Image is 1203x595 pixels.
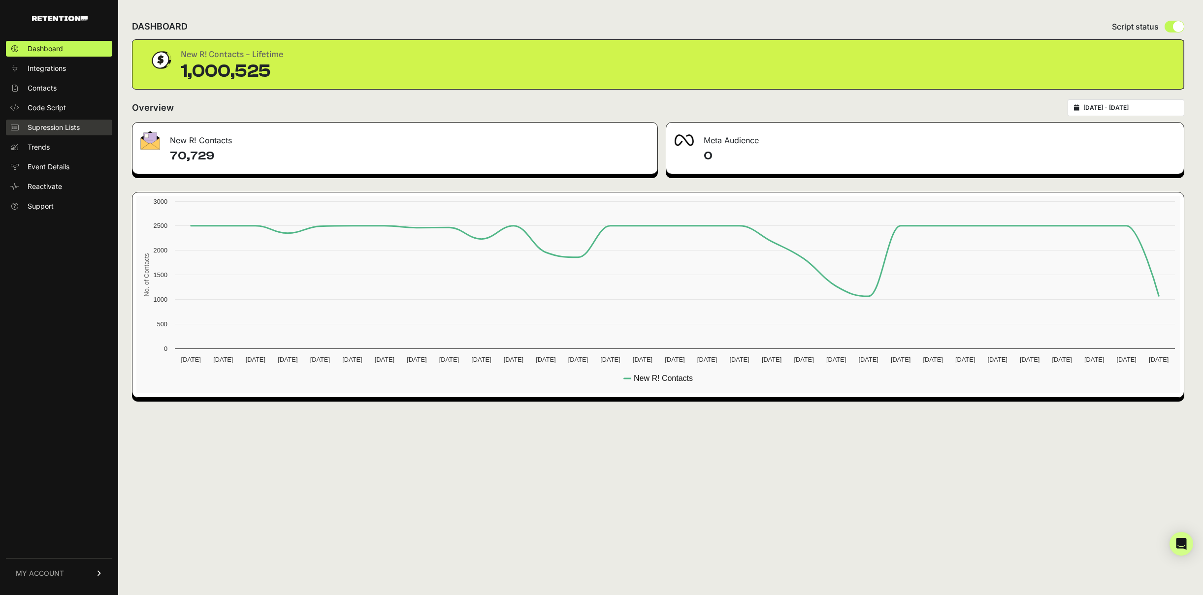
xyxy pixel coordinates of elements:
h2: DASHBOARD [132,20,188,33]
span: Reactivate [28,182,62,191]
h4: 70,729 [170,148,650,164]
text: [DATE] [471,356,491,363]
text: [DATE] [858,356,878,363]
img: Retention.com [32,16,88,21]
img: fa-envelope-19ae18322b30453b285274b1b8af3d052b27d846a4fbe8435d1a52b978f639a2.png [140,131,160,150]
text: [DATE] [826,356,846,363]
div: New R! Contacts - Lifetime [181,48,283,62]
text: [DATE] [1020,356,1040,363]
text: [DATE] [1052,356,1072,363]
img: dollar-coin-05c43ed7efb7bc0c12610022525b4bbbb207c7efeef5aecc26f025e68dcafac9.png [148,48,173,72]
span: Contacts [28,83,57,93]
text: [DATE] [762,356,781,363]
text: [DATE] [342,356,362,363]
text: [DATE] [794,356,813,363]
h2: Overview [132,101,174,115]
text: New R! Contacts [634,374,693,382]
a: Support [6,198,112,214]
span: Supression Lists [28,123,80,132]
text: [DATE] [988,356,1008,363]
span: Script status [1112,21,1159,32]
a: Trends [6,139,112,155]
span: MY ACCOUNT [16,568,64,578]
text: [DATE] [213,356,233,363]
text: [DATE] [439,356,459,363]
text: 0 [164,345,167,352]
img: fa-meta-2f981b61bb99beabf952f7030308934f19ce035c18b003e963880cc3fabeebb7.png [674,134,694,146]
a: Integrations [6,61,112,76]
text: [DATE] [729,356,749,363]
text: [DATE] [568,356,588,363]
text: [DATE] [310,356,330,363]
span: Support [28,201,54,211]
span: Event Details [28,162,69,172]
div: Open Intercom Messenger [1170,532,1193,556]
text: No. of Contacts [143,253,150,296]
text: [DATE] [891,356,910,363]
text: [DATE] [1149,356,1169,363]
span: Trends [28,142,50,152]
span: Code Script [28,103,66,113]
text: [DATE] [1084,356,1104,363]
text: [DATE] [407,356,426,363]
text: 500 [157,320,167,328]
span: Dashboard [28,44,63,54]
text: [DATE] [246,356,265,363]
text: [DATE] [504,356,523,363]
text: 2000 [154,247,167,254]
text: 2500 [154,222,167,229]
a: Supression Lists [6,120,112,135]
text: [DATE] [665,356,684,363]
text: 1500 [154,271,167,279]
a: Contacts [6,80,112,96]
text: [DATE] [1117,356,1137,363]
text: [DATE] [600,356,620,363]
h4: 0 [704,148,1176,164]
a: Reactivate [6,179,112,194]
text: 3000 [154,198,167,205]
a: MY ACCOUNT [6,558,112,588]
div: 1,000,525 [181,62,283,81]
text: [DATE] [633,356,652,363]
a: Dashboard [6,41,112,57]
text: [DATE] [697,356,717,363]
div: Meta Audience [666,123,1184,152]
text: [DATE] [375,356,394,363]
text: 1000 [154,296,167,303]
text: [DATE] [278,356,297,363]
text: [DATE] [536,356,555,363]
div: New R! Contacts [132,123,657,152]
span: Integrations [28,63,66,73]
text: [DATE] [181,356,201,363]
text: [DATE] [955,356,975,363]
text: [DATE] [923,356,943,363]
a: Code Script [6,100,112,116]
a: Event Details [6,159,112,175]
